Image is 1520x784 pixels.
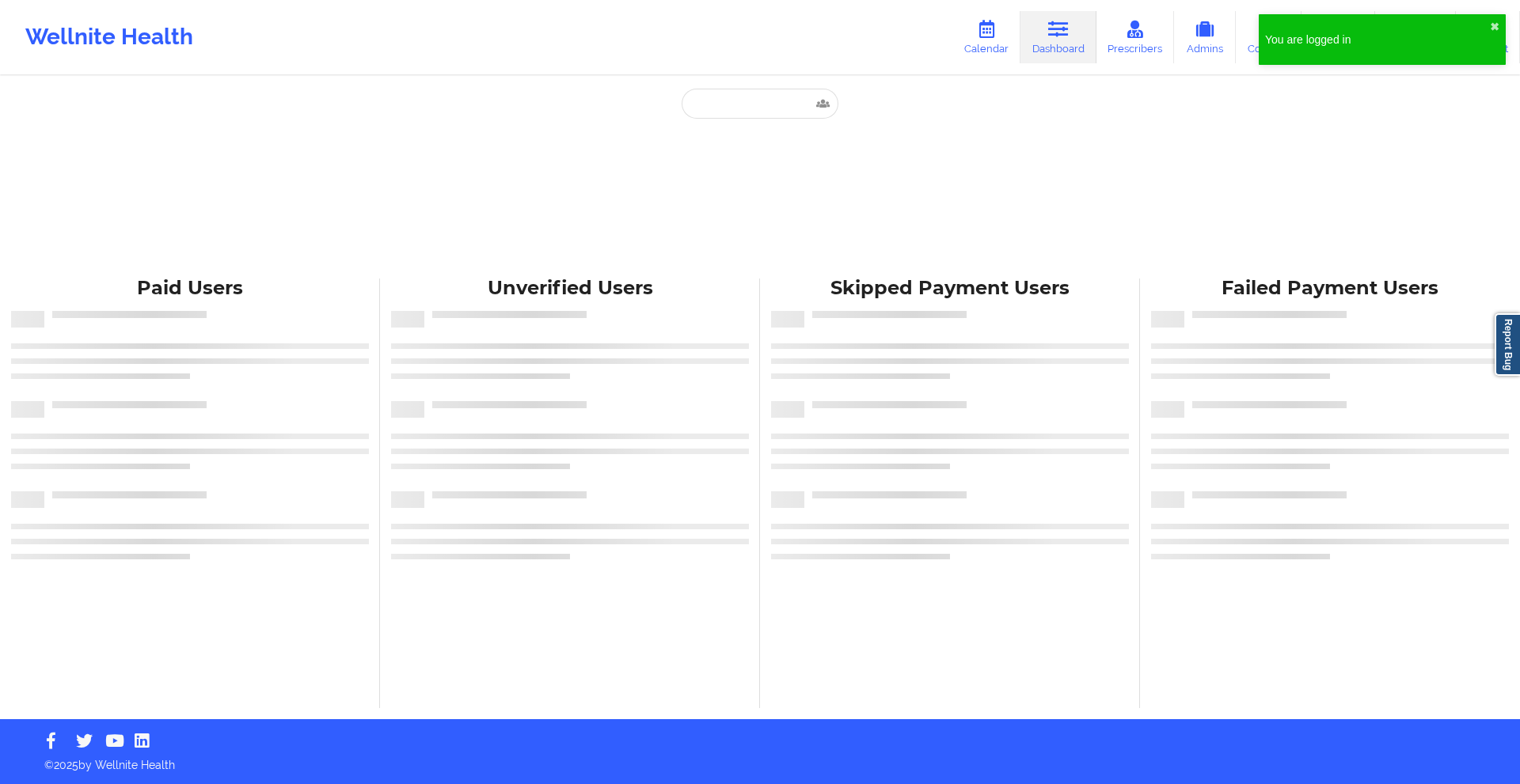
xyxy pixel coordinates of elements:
[1265,32,1490,47] div: You are logged in
[391,276,749,301] div: Unverified Users
[1020,11,1096,63] a: Dashboard
[11,276,369,301] div: Paid Users
[1495,313,1520,376] a: Report Bug
[1490,21,1499,33] button: close
[33,746,1487,773] p: © 2025 by Wellnite Health
[952,11,1020,63] a: Calendar
[1151,276,1509,301] div: Failed Payment Users
[1236,11,1301,63] a: Coaches
[1096,11,1175,63] a: Prescribers
[771,276,1129,301] div: Skipped Payment Users
[1174,11,1236,63] a: Admins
